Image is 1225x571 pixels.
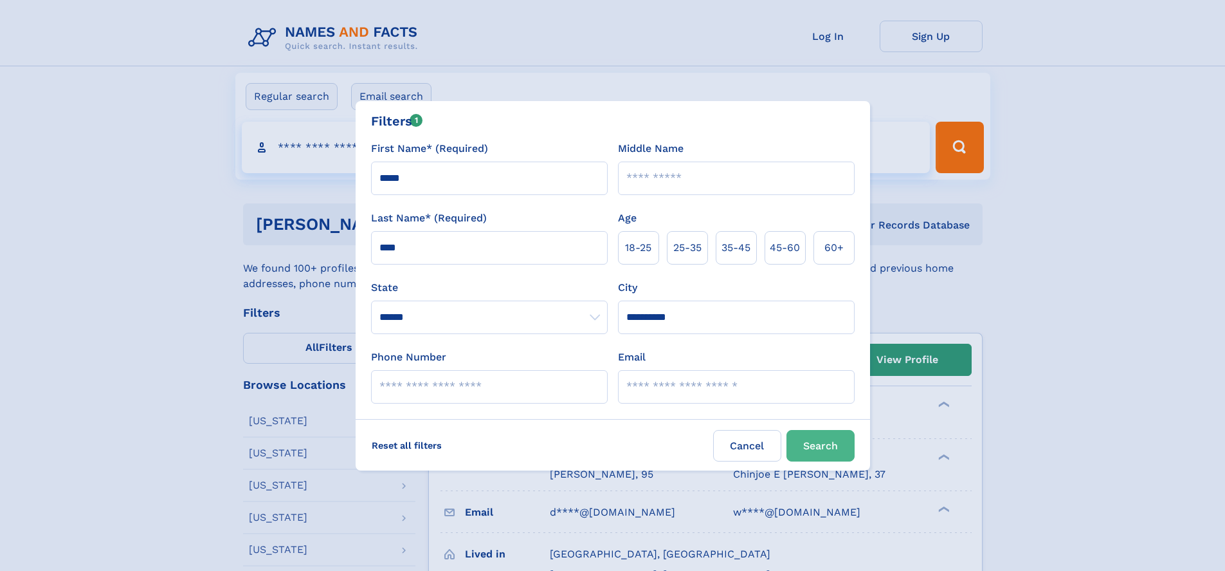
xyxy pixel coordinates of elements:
[371,280,608,295] label: State
[673,240,702,256] span: 25‑35
[371,211,487,226] label: Last Name* (Required)
[824,240,844,256] span: 60+
[618,141,684,156] label: Middle Name
[363,430,450,461] label: Reset all filters
[713,430,781,462] label: Cancel
[786,430,855,462] button: Search
[618,280,637,295] label: City
[618,211,637,226] label: Age
[625,240,651,256] span: 18‑25
[371,350,446,365] label: Phone Number
[770,240,800,256] span: 45‑60
[371,111,423,131] div: Filters
[371,141,488,156] label: First Name* (Required)
[721,240,750,256] span: 35‑45
[618,350,646,365] label: Email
